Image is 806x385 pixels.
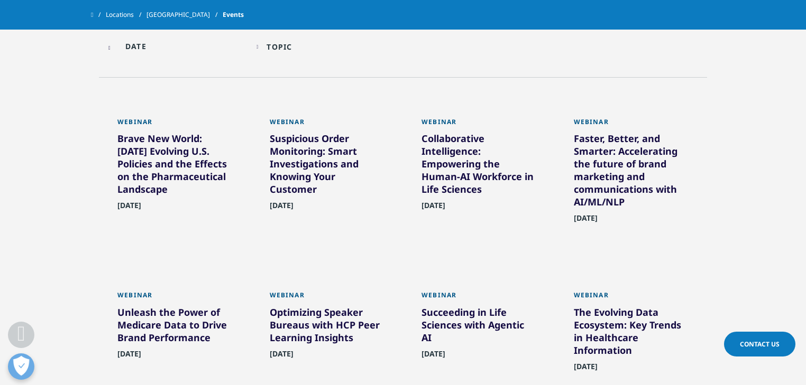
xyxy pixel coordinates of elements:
div: Brave New World: [DATE] Evolving U.S. Policies and the Effects on the Pharmaceutical Landscape [117,132,233,200]
div: Collaborative Intelligence: Empowering the Human-AI Workforce in Life Sciences [422,132,537,200]
div: Unleash the Power of Medicare Data to Drive Brand Performance [117,306,233,348]
div: Webinar [574,291,689,305]
span: [DATE] [270,200,294,217]
div: The Evolving Data Ecosystem: Key Trends in Healthcare Information [574,306,689,361]
div: Webinar [117,118,233,132]
div: Optimizing Speaker Bureaus with HCP Peer Learning Insights [270,306,385,348]
div: Faster, Better, and Smarter: Accelerating the future of brand marketing and communications with A... [574,132,689,212]
div: Webinar [422,291,537,305]
button: Open Preferences [8,353,34,380]
input: DATE [104,34,246,58]
span: [DATE] [574,361,598,378]
span: [DATE] [574,213,598,229]
div: Webinar [270,291,385,305]
div: Topic facet. [267,42,292,52]
span: Contact Us [740,340,780,349]
a: Webinar Faster, Better, and Smarter: Accelerating the future of brand marketing and communication... [574,118,689,248]
span: Events [223,5,244,24]
div: Webinar [422,118,537,132]
div: Succeeding in Life Sciences with Agentic AI [422,306,537,348]
a: Locations [106,5,146,24]
div: Webinar [270,118,385,132]
span: [DATE] [117,349,141,365]
a: Contact Us [724,332,795,356]
a: [GEOGRAPHIC_DATA] [146,5,223,24]
div: Suspicious Order Monitoring: Smart Investigations and Knowing Your Customer [270,132,385,200]
a: Webinar Succeeding in Life Sciences with Agentic AI [DATE] [422,291,537,383]
a: Webinar Suspicious Order Monitoring: Smart Investigations and Knowing Your Customer [DATE] [270,118,385,235]
span: [DATE] [117,200,141,217]
a: Webinar Unleash the Power of Medicare Data to Drive Brand Performance [DATE] [117,291,233,383]
div: Webinar [117,291,233,305]
span: [DATE] [270,349,294,365]
span: [DATE] [422,200,445,217]
div: Webinar [574,118,689,132]
span: [DATE] [422,349,445,365]
a: Webinar Brave New World: [DATE] Evolving U.S. Policies and the Effects on the Pharmaceutical Land... [117,118,233,235]
a: Webinar Collaborative Intelligence: Empowering the Human-AI Workforce in Life Sciences [DATE] [422,118,537,235]
a: Webinar Optimizing Speaker Bureaus with HCP Peer Learning Insights [DATE] [270,291,385,383]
